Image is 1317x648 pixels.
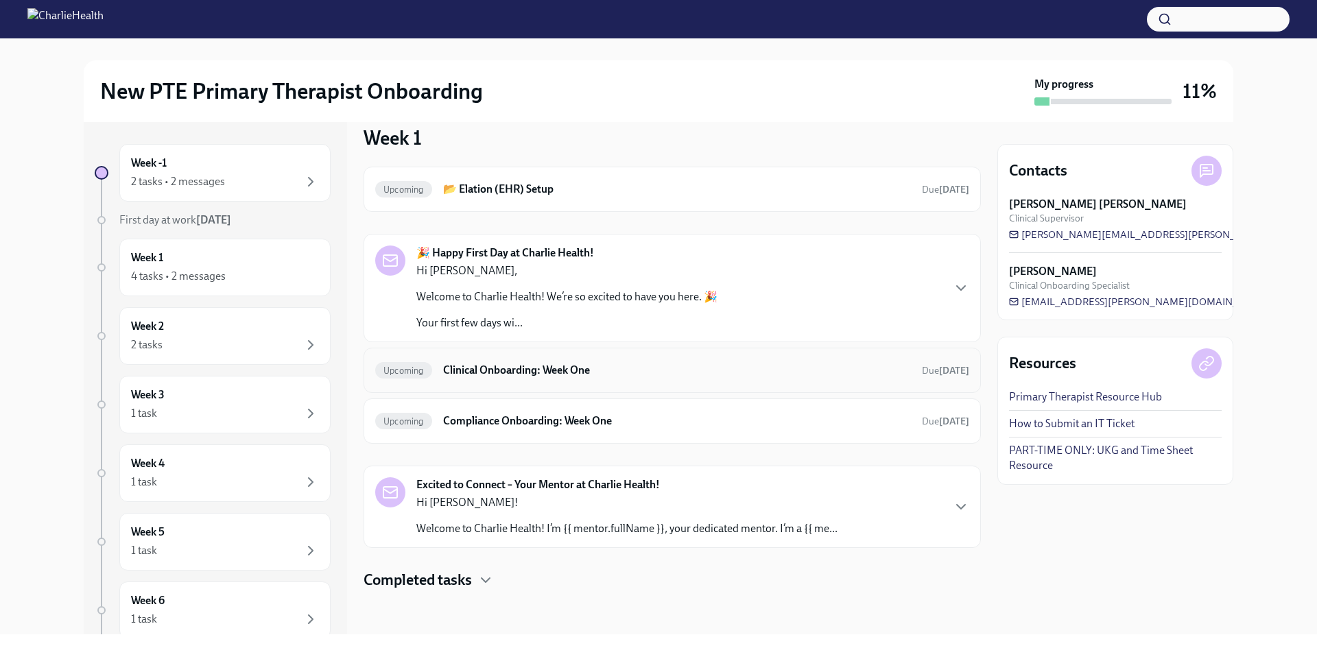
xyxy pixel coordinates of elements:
[416,289,717,304] p: Welcome to Charlie Health! We’re so excited to have you here. 🎉
[1009,443,1222,473] a: PART-TIME ONLY: UKG and Time Sheet Resource
[416,263,717,278] p: Hi [PERSON_NAME],
[95,581,331,639] a: Week 61 task
[364,570,981,590] div: Completed tasks
[375,365,432,376] span: Upcoming
[375,184,432,195] span: Upcoming
[1009,389,1162,405] a: Primary Therapist Resource Hub
[131,319,164,334] h6: Week 2
[939,184,969,195] strong: [DATE]
[131,593,165,608] h6: Week 6
[95,513,331,571] a: Week 51 task
[443,363,911,378] h6: Clinical Onboarding: Week One
[131,406,157,421] div: 1 task
[95,213,331,228] a: First day at work[DATE]
[416,521,838,536] p: Welcome to Charlie Health! I’m {{ mentor.fullName }}, your dedicated mentor. I’m a {{ me...
[131,387,165,403] h6: Week 3
[443,182,911,197] h6: 📂 Elation (EHR) Setup
[416,495,838,510] p: Hi [PERSON_NAME]!
[364,125,422,150] h3: Week 1
[364,570,472,590] h4: Completed tasks
[95,239,331,296] a: Week 14 tasks • 2 messages
[1009,295,1271,309] a: [EMAIL_ADDRESS][PERSON_NAME][DOMAIN_NAME]
[131,156,167,171] h6: Week -1
[443,413,911,429] h6: Compliance Onboarding: Week One
[922,183,969,196] span: September 19th, 2025 10:00
[416,245,594,261] strong: 🎉 Happy First Day at Charlie Health!
[1183,79,1217,104] h3: 11%
[131,250,163,265] h6: Week 1
[1009,353,1076,374] h4: Resources
[131,337,163,352] div: 2 tasks
[1009,416,1135,431] a: How to Submit an IT Ticket
[1009,197,1187,212] strong: [PERSON_NAME] [PERSON_NAME]
[131,612,157,627] div: 1 task
[95,307,331,365] a: Week 22 tasks
[922,184,969,195] span: Due
[922,415,969,428] span: September 20th, 2025 10:00
[131,525,165,540] h6: Week 5
[922,364,969,377] span: September 20th, 2025 10:00
[95,144,331,202] a: Week -12 tasks • 2 messages
[95,444,331,502] a: Week 41 task
[1034,77,1093,92] strong: My progress
[131,456,165,471] h6: Week 4
[375,410,969,432] a: UpcomingCompliance Onboarding: Week OneDue[DATE]
[375,359,969,381] a: UpcomingClinical Onboarding: Week OneDue[DATE]
[131,174,225,189] div: 2 tasks • 2 messages
[95,376,331,433] a: Week 31 task
[119,213,231,226] span: First day at work
[196,213,231,226] strong: [DATE]
[100,77,483,105] h2: New PTE Primary Therapist Onboarding
[939,365,969,376] strong: [DATE]
[922,416,969,427] span: Due
[27,8,104,30] img: CharlieHealth
[131,543,157,558] div: 1 task
[1009,212,1084,225] span: Clinical Supervisor
[939,416,969,427] strong: [DATE]
[131,269,226,284] div: 4 tasks • 2 messages
[1009,264,1097,279] strong: [PERSON_NAME]
[922,365,969,376] span: Due
[131,475,157,490] div: 1 task
[375,416,432,427] span: Upcoming
[1009,279,1130,292] span: Clinical Onboarding Specialist
[416,315,717,331] p: Your first few days wi...
[1009,160,1067,181] h4: Contacts
[375,178,969,200] a: Upcoming📂 Elation (EHR) SetupDue[DATE]
[416,477,660,492] strong: Excited to Connect – Your Mentor at Charlie Health!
